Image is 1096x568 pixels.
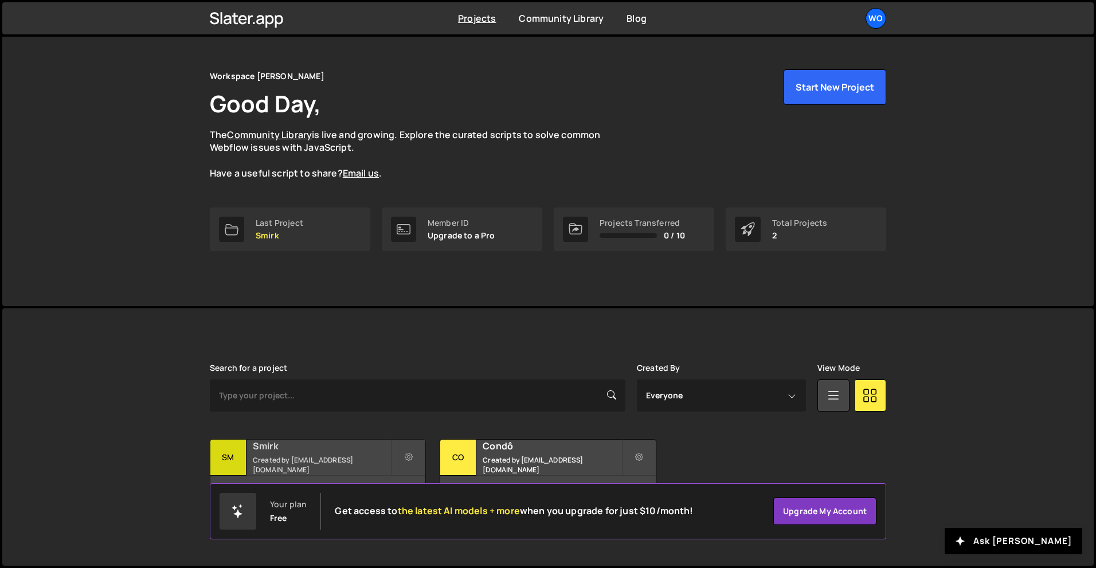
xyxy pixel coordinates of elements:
small: Created by [EMAIL_ADDRESS][DOMAIN_NAME] [253,455,391,475]
span: 0 / 10 [664,231,685,240]
h2: Condô [483,440,621,452]
div: Co [440,440,476,476]
a: Last Project Smirk [210,207,370,251]
h2: Smirk [253,440,391,452]
a: Community Library [227,128,312,141]
div: Your plan [270,500,307,509]
a: Community Library [519,12,604,25]
div: Sm [210,440,246,476]
div: 1 page, last updated by over [DATE] [440,476,655,510]
h1: Good Day, [210,88,321,119]
a: Wo [866,8,886,29]
label: Search for a project [210,363,287,373]
h2: Get access to when you upgrade for just $10/month! [335,506,693,516]
div: Workspace [PERSON_NAME] [210,69,324,83]
label: View Mode [817,363,860,373]
p: Upgrade to a Pro [428,231,495,240]
div: Last Project [256,218,303,228]
div: 5 pages, last updated by about 11 hours ago [210,476,425,510]
a: Email us [343,167,379,179]
div: Free [270,514,287,523]
a: Upgrade my account [773,498,876,525]
label: Created By [637,363,680,373]
div: Total Projects [772,218,827,228]
p: Smirk [256,231,303,240]
button: Start New Project [784,69,886,105]
a: Co Condô Created by [EMAIL_ADDRESS][DOMAIN_NAME] 1 page, last updated by over [DATE] [440,439,656,511]
a: Sm Smirk Created by [EMAIL_ADDRESS][DOMAIN_NAME] 5 pages, last updated by about 11 hours ago [210,439,426,511]
small: Created by [EMAIL_ADDRESS][DOMAIN_NAME] [483,455,621,475]
button: Ask [PERSON_NAME] [945,528,1082,554]
div: Member ID [428,218,495,228]
a: Projects [458,12,496,25]
p: The is live and growing. Explore the curated scripts to solve common Webflow issues with JavaScri... [210,128,623,180]
a: Blog [627,12,647,25]
div: Projects Transferred [600,218,685,228]
input: Type your project... [210,379,625,412]
p: 2 [772,231,827,240]
span: the latest AI models + more [398,504,520,517]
